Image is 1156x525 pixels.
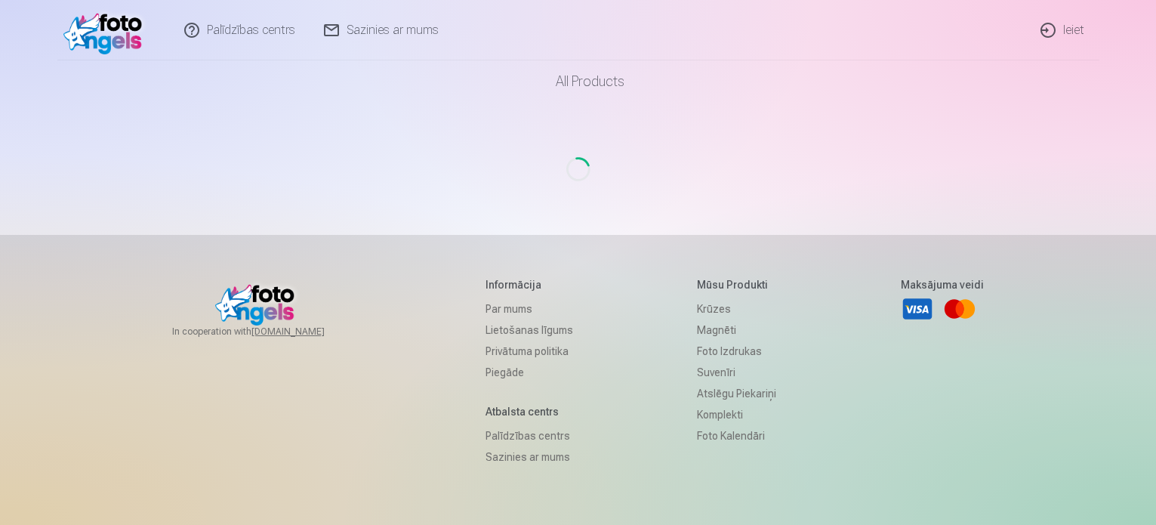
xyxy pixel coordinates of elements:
[63,6,150,54] img: /v1
[486,362,573,383] a: Piegāde
[486,277,573,292] h5: Informācija
[251,326,361,338] a: [DOMAIN_NAME]
[697,362,776,383] a: Suvenīri
[697,383,776,404] a: Atslēgu piekariņi
[901,277,984,292] h5: Maksājuma veidi
[486,341,573,362] a: Privātuma politika
[486,298,573,320] a: Par mums
[486,425,573,446] a: Palīdzības centrs
[697,298,776,320] a: Krūzes
[697,341,776,362] a: Foto izdrukas
[486,446,573,468] a: Sazinies ar mums
[697,277,776,292] h5: Mūsu produkti
[697,404,776,425] a: Komplekti
[486,320,573,341] a: Lietošanas līgums
[172,326,361,338] span: In cooperation with
[513,60,643,103] a: All products
[943,292,976,326] a: Mastercard
[901,292,934,326] a: Visa
[697,425,776,446] a: Foto kalendāri
[486,404,573,419] h5: Atbalsta centrs
[697,320,776,341] a: Magnēti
